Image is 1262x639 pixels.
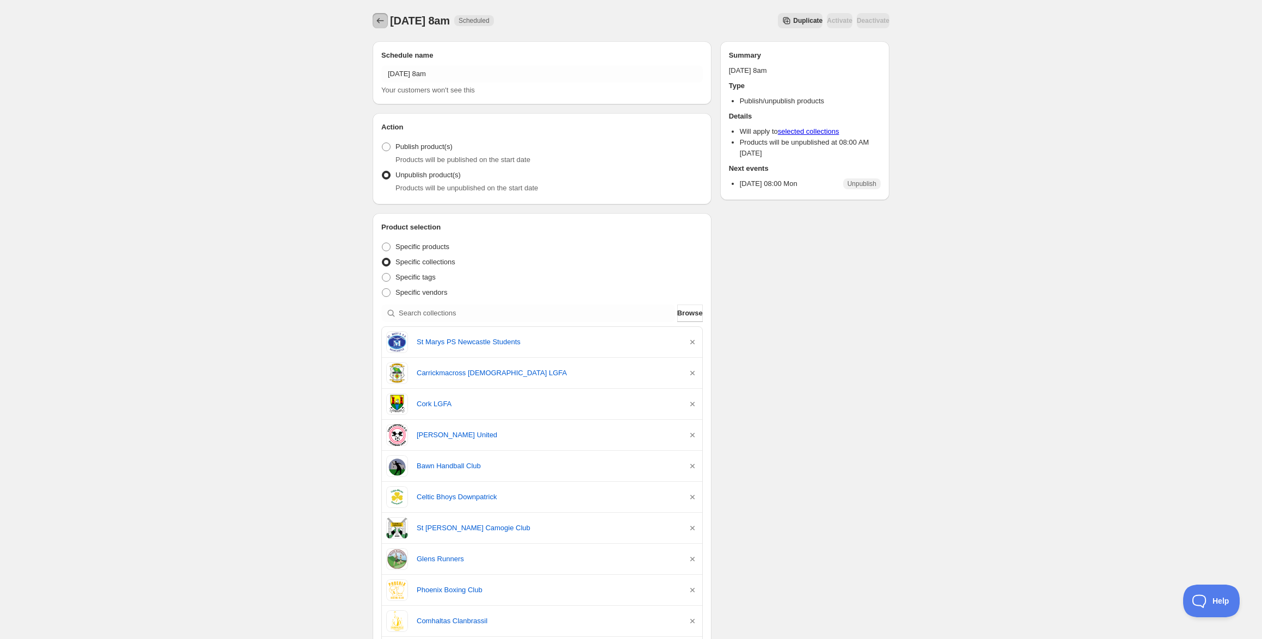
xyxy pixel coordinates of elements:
[381,50,703,61] h2: Schedule name
[399,305,675,322] input: Search collections
[740,178,797,189] p: [DATE] 08:00 Mon
[395,288,447,296] span: Specific vendors
[381,222,703,233] h2: Product selection
[417,368,678,379] a: Carrickmacross [DEMOGRAPHIC_DATA] LGFA
[395,156,530,164] span: Products will be published on the start date
[778,127,839,135] a: selected collections
[740,126,881,137] li: Will apply to
[395,171,461,179] span: Unpublish product(s)
[395,184,538,192] span: Products will be unpublished on the start date
[417,430,678,441] a: [PERSON_NAME] United
[729,50,881,61] h2: Summary
[381,86,475,94] span: Your customers won't see this
[417,492,678,502] a: Celtic Bhoys Downpatrick
[1183,585,1240,617] iframe: Toggle Customer Support
[677,305,703,322] button: Browse
[395,273,436,281] span: Specific tags
[740,96,881,107] li: Publish/unpublish products
[677,308,703,319] span: Browse
[395,142,453,151] span: Publish product(s)
[390,15,450,27] span: [DATE] 8am
[417,337,678,348] a: St Marys PS Newcastle Students
[373,13,388,28] button: Schedules
[417,399,678,410] a: Cork LGFA
[740,137,881,159] li: Products will be unpublished at 08:00 AM [DATE]
[417,461,678,472] a: Bawn Handball Club
[729,163,881,174] h2: Next events
[459,16,490,25] span: Scheduled
[729,111,881,122] h2: Details
[729,65,881,76] p: [DATE] 8am
[417,554,678,564] a: Glens Runners
[778,13,822,28] button: Secondary action label
[417,523,678,533] a: St [PERSON_NAME] Camogie Club
[395,243,449,251] span: Specific products
[729,80,881,91] h2: Type
[417,616,678,626] a: Comhaltas Clanbrassil
[417,585,678,595] a: Phoenix Boxing Club
[793,16,822,25] span: Duplicate
[847,179,876,188] span: Unpublish
[395,258,455,266] span: Specific collections
[381,122,703,133] h2: Action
